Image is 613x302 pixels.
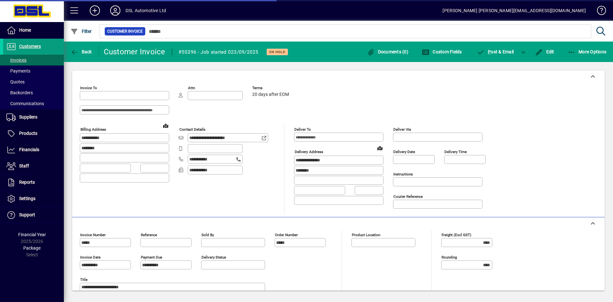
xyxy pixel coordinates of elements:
[23,245,41,251] span: Package
[252,86,291,90] span: Terms
[80,277,87,282] mat-label: Title
[252,92,289,97] span: 20 days after EOM
[19,147,39,152] span: Financials
[365,46,410,58] button: Documents (0)
[3,87,64,98] a: Backorders
[6,58,26,63] span: Invoices
[3,158,64,174] a: Staff
[444,150,467,154] mat-label: Delivery time
[275,233,298,237] mat-label: Order number
[125,5,166,16] div: DSL Automotive Ltd
[69,46,94,58] button: Back
[6,79,25,84] span: Quotes
[6,90,33,95] span: Backorders
[568,49,607,54] span: More Options
[188,86,195,90] mat-label: Attn
[3,207,64,223] a: Support
[3,191,64,207] a: Settings
[71,29,92,34] span: Filter
[178,47,259,57] div: #55396 - Job started 023/09/2025
[3,22,64,38] a: Home
[69,26,94,37] button: Filter
[19,196,35,201] span: Settings
[442,255,457,259] mat-label: Rounding
[141,233,157,237] mat-label: Reference
[442,233,471,237] mat-label: Freight (excl GST)
[393,127,411,132] mat-label: Deliver via
[534,46,556,58] button: Edit
[201,233,214,237] mat-label: Sold by
[19,163,29,168] span: Staff
[141,255,162,259] mat-label: Payment due
[592,1,605,22] a: Knowledge Base
[3,126,64,142] a: Products
[477,49,514,54] span: ost & Email
[19,114,37,120] span: Suppliers
[535,49,554,54] span: Edit
[3,55,64,66] a: Invoices
[422,49,462,54] span: Custom Fields
[3,66,64,76] a: Payments
[488,49,491,54] span: P
[6,68,30,74] span: Payments
[3,98,64,109] a: Communications
[6,101,44,106] span: Communications
[375,143,385,153] a: View on map
[161,120,171,131] a: View on map
[19,180,35,185] span: Reports
[80,233,106,237] mat-label: Invoice number
[19,27,31,33] span: Home
[443,5,586,16] div: [PERSON_NAME] [PERSON_NAME][EMAIL_ADDRESS][DOMAIN_NAME]
[352,233,380,237] mat-label: Product location
[3,174,64,190] a: Reports
[393,194,423,199] mat-label: Courier Reference
[105,5,125,16] button: Profile
[393,172,413,176] mat-label: Instructions
[19,44,41,49] span: Customers
[393,150,415,154] mat-label: Delivery date
[3,109,64,125] a: Suppliers
[19,212,35,217] span: Support
[367,49,408,54] span: Documents (0)
[104,47,165,57] div: Customer Invoice
[269,50,285,54] span: On hold
[3,142,64,158] a: Financials
[566,46,608,58] button: More Options
[474,46,517,58] button: Post & Email
[64,46,99,58] app-page-header-button: Back
[420,46,464,58] button: Custom Fields
[3,76,64,87] a: Quotes
[19,131,37,136] span: Products
[71,49,92,54] span: Back
[294,127,311,132] mat-label: Deliver To
[80,86,97,90] mat-label: Invoice To
[80,255,101,259] mat-label: Invoice date
[18,232,46,237] span: Financial Year
[201,255,226,259] mat-label: Delivery status
[85,5,105,16] button: Add
[107,28,143,35] span: Customer Invoice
